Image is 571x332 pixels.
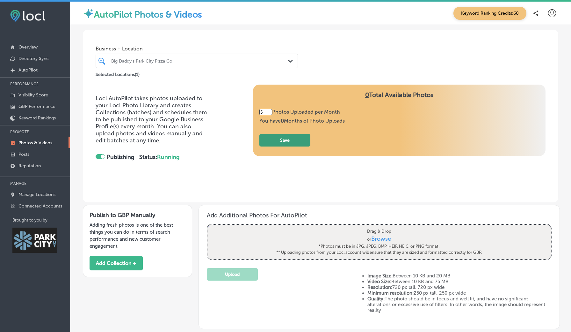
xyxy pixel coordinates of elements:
[139,154,180,161] strong: Status:
[367,273,393,279] strong: Image Size:
[367,284,552,290] li: 720 px tall, 720 px wide
[96,46,298,52] span: Business + Location
[18,192,55,197] p: Manage Locations
[367,290,414,296] strong: Minimum resolution:
[259,109,345,115] div: Photos Uploaded per Month
[281,118,284,124] b: 0
[453,7,526,20] span: Keyword Ranking Credits: 60
[96,69,140,77] p: Selected Locations ( 1 )
[367,296,385,302] strong: Quality:
[207,212,552,219] h3: Add Additional Photos For AutoPilot
[18,67,38,73] p: AutoPilot
[18,163,41,169] p: Reputation
[207,268,258,281] button: Upload
[157,154,180,161] span: Running
[94,9,202,20] label: AutoPilot Photos & Videos
[90,222,185,250] p: Adding fresh photos is one of the best things you can do in terms of search performance and new c...
[259,109,272,115] input: 10
[259,118,345,124] span: You have Months of Photo Uploads
[18,92,48,98] p: Visibility Score
[83,8,94,19] img: autopilot-icon
[367,284,392,290] strong: Resolution:
[367,279,552,284] li: Between 10 KB and 75 MB
[18,152,29,157] p: Posts
[372,235,391,242] span: Browse
[18,44,38,50] p: Overview
[259,134,310,147] button: Save
[90,212,185,219] h3: Publish to GBP Manually
[365,91,369,99] span: 0
[367,273,552,279] li: Between 10 KB and 20 MB
[18,140,52,146] p: Photos & Videos
[18,115,56,121] p: Keyword Rankings
[10,10,45,22] img: fda3e92497d09a02dc62c9cd864e3231.png
[12,228,57,253] img: Park City
[274,226,484,258] label: Drag & Drop or *Photos must be in JPG, JPEG, BMP, HEIF, HEIC, or PNG format. ** Uploading photos ...
[18,203,62,209] p: Connected Accounts
[367,296,552,313] li: The photo should be in focus and well lit, and have no significant alterations or excessive use o...
[12,218,70,223] p: Brought to you by
[259,91,539,109] h4: Total Available Photos
[367,279,391,284] strong: Video Size:
[18,56,49,61] p: Directory Sync
[367,290,552,296] li: 250 px tall, 250 px wide
[111,58,289,64] div: Big Daddy's Park City Pizza Co.
[107,154,134,161] strong: Publishing
[90,256,143,270] button: Add Collection +
[96,95,208,144] p: Locl AutoPilot takes photos uploaded to your Locl Photo Library and creates Collections (batches)...
[18,104,55,109] p: GBP Performance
